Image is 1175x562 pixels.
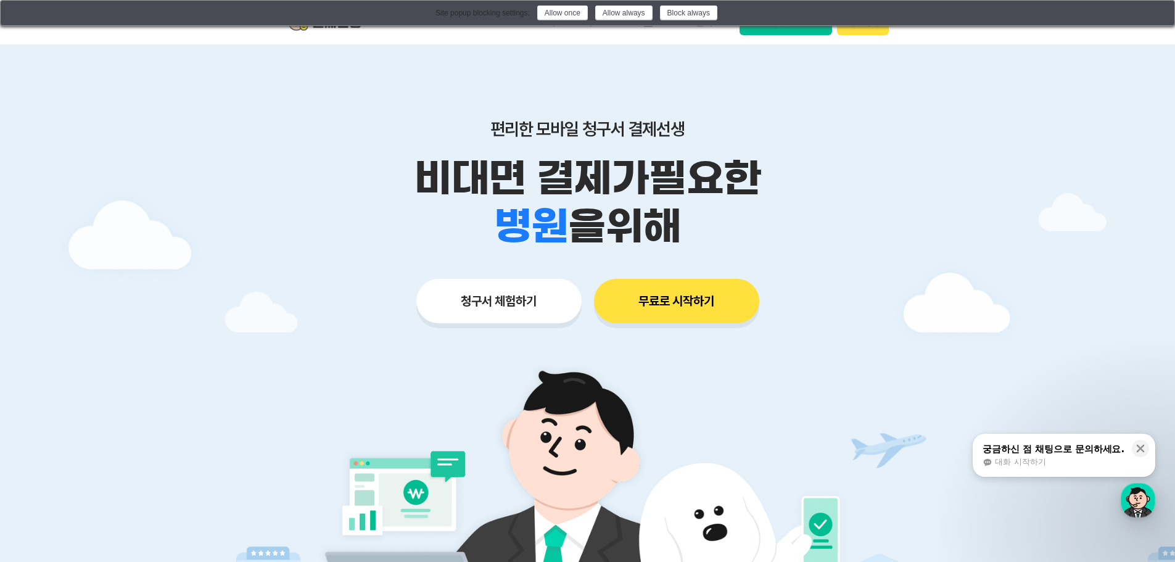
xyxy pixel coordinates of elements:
span: 홈 [39,410,46,419]
a: 대화 [81,391,159,422]
a: 홈 [4,391,81,422]
p: 편리한 모바일 청구서 결제선생 [272,118,904,139]
span: 을 위해 [568,202,680,250]
button: Block always [660,6,717,20]
button: 무료로 시작하기 [594,279,759,323]
li: 병원 [494,202,569,250]
span: 대화 [113,410,128,420]
p: 비대면 결제가 필요한 [272,154,904,202]
div: Site popup blocking settings: [435,9,530,17]
a: 설정 [159,391,237,422]
span: 설정 [191,410,205,419]
button: Allow once [537,6,588,20]
button: Allow always [595,6,653,20]
button: 청구서 체험하기 [416,279,582,323]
